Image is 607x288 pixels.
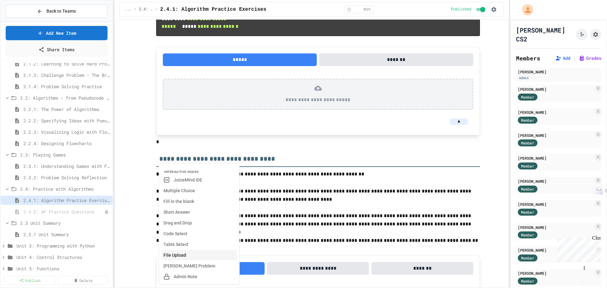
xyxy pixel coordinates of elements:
button: Click to see fork details [576,29,587,40]
span: Back to Teams [46,8,76,15]
span: 2.5.1 Unit Summary [23,231,110,238]
div: [PERSON_NAME] [518,109,594,115]
span: min [364,7,371,12]
span: 2.2: Algorithms - from Pseudocode to Flowcharts [20,95,110,101]
span: 2.4: Practice with Algorithms [139,7,153,12]
div: Admin [518,75,530,81]
button: Grades [579,55,601,61]
div: [PERSON_NAME] [518,270,594,276]
a: Add New Item [6,26,107,40]
span: Member [521,209,534,215]
span: Member [521,186,534,192]
div: [PERSON_NAME] [518,178,594,184]
button: Code Select [162,229,237,239]
span: 2.4.2: AP Practice Questions [23,208,104,215]
span: 2.3.1: Understanding Games with Flowcharts [23,163,110,169]
span: Unit 4: Control Structures [16,254,110,260]
span: Unit 5: Functions [16,265,110,272]
span: Member [521,94,534,100]
span: ... [125,7,132,12]
span: Member [521,278,534,284]
span: 2.2.4: Designing Flowcharts [23,140,110,147]
button: Table Select [162,239,237,249]
span: 2.1.2: Learning to Solve Hard Problems [23,60,110,67]
span: Unit 3: Programming with Python [16,242,110,249]
div: Chat with us now!Close [3,3,44,40]
h1: [PERSON_NAME] CS2 [516,26,573,43]
div: Unpublished [104,210,109,214]
div: [PERSON_NAME] [518,247,594,253]
button: Short Answer [162,207,237,217]
button: Assignment Settings [590,29,601,40]
button: Drag and Drop [162,218,237,228]
a: Delete [58,276,109,285]
button: File Upload [162,250,237,260]
span: 2.4.1: Algorithm Practice Exercises [160,6,266,13]
iframe: chat widget [555,235,601,262]
h2: Members [516,54,540,63]
span: 2.5 Unit Summary [20,220,110,226]
span: | [573,54,576,62]
span: 2.2.2: Specifying Ideas with Pseudocode [23,117,110,124]
button: Fill in the blank [162,196,237,206]
div: Interactive Nodes [164,169,234,175]
span: 2.2.3: Visualizing Logic with Flowcharts [23,129,110,135]
span: Member [521,140,534,146]
button: Multiple Choice [162,186,237,196]
span: 2.3: Playing Games [20,151,110,158]
span: Member [521,163,534,169]
span: Member [521,232,534,238]
span: 2.4: Practice with Algorithms [20,186,110,192]
span: 2.2.1: The Power of Algorithms [23,106,110,113]
span: 2.4.1: Algorithm Practice Exercises [23,197,110,204]
button: Admin Note [162,272,237,282]
div: [PERSON_NAME] [518,155,594,161]
div: My Account [515,3,535,17]
a: Publish [4,276,55,285]
iframe: chat widget [580,263,601,282]
div: [PERSON_NAME] [518,132,594,138]
div: [PERSON_NAME] [518,86,594,92]
button: Add [555,55,570,61]
span: Member [521,117,534,123]
a: Share Items [6,43,107,56]
span: Published [451,7,471,12]
span: 2.1.3: Challenge Problem - The Bridge [23,72,110,78]
div: [PERSON_NAME] [518,69,599,75]
span: 2.3.2: Problem Solving Reflection [23,174,110,181]
button: [PERSON_NAME] Problem [162,261,237,271]
button: JuiceMind IDE [162,175,237,185]
div: [PERSON_NAME] [518,224,594,230]
span: Member [521,255,534,261]
div: [PERSON_NAME] [518,201,594,207]
span: / [155,7,157,12]
button: Back to Teams [6,4,107,18]
span: 2.1.4: Problem Solving Practice [23,83,110,90]
span: / [134,7,136,12]
div: Content is published and visible to students [451,6,487,13]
